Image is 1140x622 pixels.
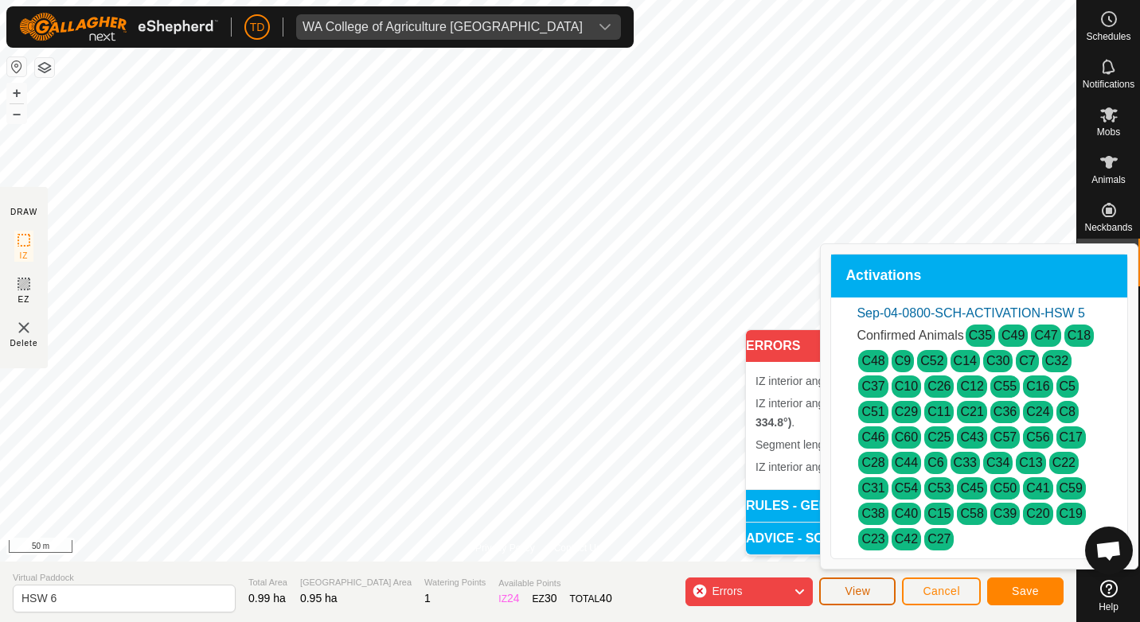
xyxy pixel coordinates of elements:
[987,577,1064,605] button: Save
[861,456,884,469] a: C28
[599,592,612,605] span: 40
[1084,223,1132,232] span: Neckbands
[296,14,589,40] span: WA College of Agriculture Denmark
[475,541,535,555] a: Privacy Policy
[895,405,918,418] a: C29
[960,430,983,444] a: C43
[1060,507,1083,520] a: C19
[895,481,918,495] a: C54
[927,507,951,520] a: C15
[1001,328,1025,342] a: C49
[589,14,621,40] div: dropdown trigger
[498,590,519,607] div: IZ
[1060,481,1083,495] a: C59
[923,585,960,597] span: Cancel
[954,456,977,469] a: C33
[986,456,1009,469] a: C34
[498,577,611,590] span: Available Points
[1026,507,1049,520] a: C20
[746,362,1063,489] p-accordion-content: ERRORS
[857,328,963,342] span: Confirmed Animals
[7,104,26,123] button: –
[994,481,1017,495] a: C50
[845,585,870,597] span: View
[969,328,992,342] a: C35
[746,340,800,352] span: ERRORS
[1026,481,1049,495] a: C41
[35,58,54,77] button: Map Layers
[248,592,286,605] span: 0.99 ha
[300,592,338,605] span: 0.95 ha
[746,500,863,512] span: RULES - GENERAL
[755,438,1033,451] span: Segment length must be longer than 5 m .
[746,330,1063,362] p-accordion-header: ERRORS
[1052,456,1076,469] a: C22
[507,592,520,605] span: 24
[746,532,934,545] span: ADVICE - SCHEDULED MOVES
[303,21,583,33] div: WA College of Agriculture [GEOGRAPHIC_DATA]
[1086,32,1130,41] span: Schedules
[927,532,951,546] a: C27
[1068,328,1091,342] a: C18
[10,337,38,349] span: Delete
[545,592,557,605] span: 30
[861,354,884,367] a: C48
[1097,127,1120,137] span: Mobs
[845,269,921,283] span: Activations
[570,590,612,607] div: TOTAL
[927,481,951,495] a: C53
[755,375,1036,387] span: IZ interior angle must be larger than 80° .
[7,57,26,76] button: Reset Map
[861,405,884,418] a: C51
[861,430,884,444] a: C46
[895,507,918,520] a: C40
[13,571,236,585] span: Virtual Paddock
[1060,405,1076,418] a: C8
[861,507,884,520] a: C38
[1083,80,1134,89] span: Notifications
[986,354,1009,367] a: C30
[300,576,412,589] span: [GEOGRAPHIC_DATA] Area
[1026,430,1049,444] a: C56
[1045,354,1068,367] a: C32
[554,541,601,555] a: Contact Us
[250,19,265,36] span: TD
[1034,328,1057,342] a: C47
[927,405,951,418] a: C11
[920,354,943,367] a: C52
[994,405,1017,418] a: C36
[1026,379,1049,393] a: C16
[746,523,1063,554] p-accordion-header: ADVICE - SCHEDULED MOVES
[927,456,943,469] a: C6
[1019,456,1042,469] a: C13
[1091,175,1126,185] span: Animals
[927,379,951,393] a: C26
[960,507,983,520] a: C58
[861,379,884,393] a: C37
[895,430,918,444] a: C60
[20,250,29,262] span: IZ
[819,577,896,605] button: View
[902,577,981,605] button: Cancel
[960,481,983,495] a: C45
[14,318,33,337] img: VP
[746,490,1063,522] p-accordion-header: RULES - GENERAL
[248,576,287,589] span: Total Area
[18,294,30,305] span: EZ
[895,456,918,469] a: C44
[1060,379,1076,393] a: C5
[7,84,26,103] button: +
[755,461,1036,473] span: IZ interior angle must be larger than 80° .
[10,206,37,218] div: DRAW
[861,532,884,546] a: C23
[994,507,1017,520] a: C39
[857,306,1085,320] a: Sep-04-0800-SCH-ACTIVATION-HSW 5
[960,379,983,393] a: C12
[895,354,911,367] a: C9
[755,397,1013,429] span: IZ interior angle must be smaller than 280° .
[1026,405,1049,418] a: C24
[424,576,486,589] span: Watering Points
[1060,430,1083,444] a: C17
[533,590,557,607] div: EZ
[424,592,431,605] span: 1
